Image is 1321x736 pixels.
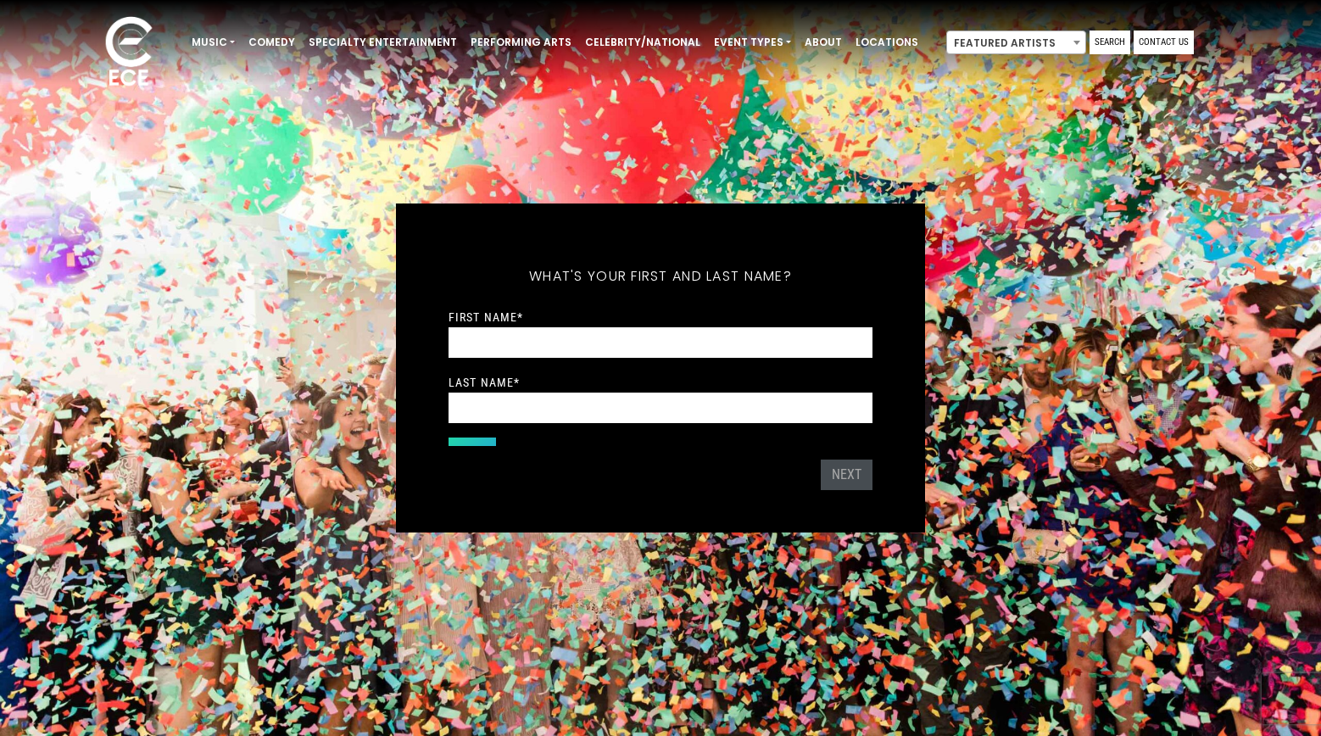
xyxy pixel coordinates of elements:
[302,28,464,57] a: Specialty Entertainment
[946,31,1086,54] span: Featured Artists
[464,28,578,57] a: Performing Arts
[947,31,1085,55] span: Featured Artists
[1134,31,1194,54] a: Contact Us
[707,28,798,57] a: Event Types
[798,28,849,57] a: About
[86,12,171,94] img: ece_new_logo_whitev2-1.png
[449,246,872,307] h5: What's your first and last name?
[849,28,925,57] a: Locations
[185,28,242,57] a: Music
[449,309,523,325] label: First Name
[242,28,302,57] a: Comedy
[449,375,520,390] label: Last Name
[1090,31,1130,54] a: Search
[578,28,707,57] a: Celebrity/National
